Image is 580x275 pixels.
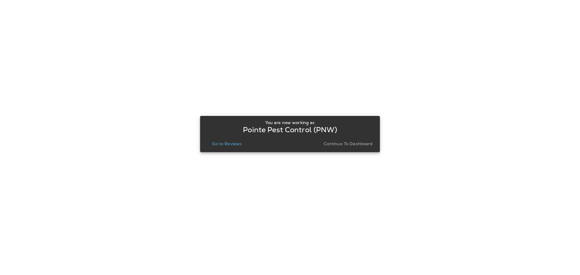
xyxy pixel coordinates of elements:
p: Continue to Dashboard [324,141,373,146]
button: Continue to Dashboard [321,139,375,148]
p: Go to Reviews [212,141,242,146]
p: You are now working as [265,120,314,125]
button: Go to Reviews [210,139,244,148]
p: Pointe Pest Control (PNW) [243,127,337,132]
